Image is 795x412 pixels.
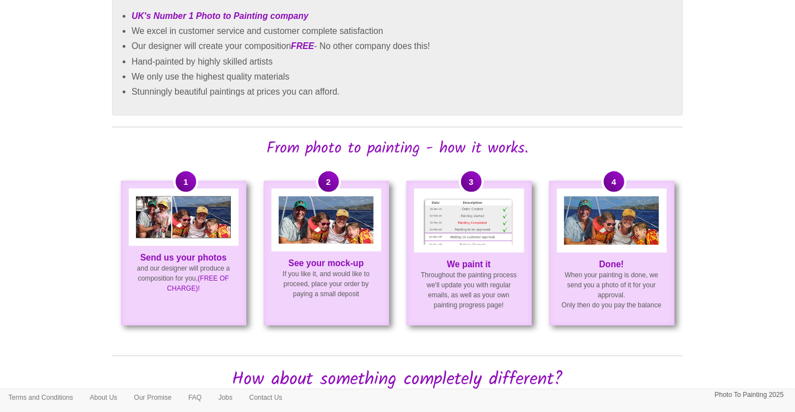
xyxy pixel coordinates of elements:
[421,197,516,245] img: Painting Progress
[265,258,388,299] p: If you like it, and would like to proceed, place your order by paying a small deposit
[564,197,659,245] img: Finished Painting
[291,41,314,51] em: FREE
[279,197,374,244] img: Mock-up
[461,171,482,192] span: 3
[123,370,672,390] h1: How about something completely different?
[180,389,210,406] a: FAQ
[132,23,672,38] li: We excel in customer service and customer complete satisfaction
[132,54,672,69] li: Hand-painted by highly skilled artists
[112,140,683,158] h2: From photo to painting - how it works.
[288,258,363,268] strong: See your mock-up
[604,171,624,192] span: 4
[81,389,125,406] a: About Us
[318,171,339,192] span: 2
[136,197,231,238] img: Original Photo
[132,11,308,21] em: UK's Number 1 Photo to Painting company
[132,69,672,84] li: We only use the highest quality materials
[167,274,229,292] span: (FREE OF CHARGE)!
[132,84,672,99] li: Stunningly beautiful paintings at prices you can afford.
[210,389,241,406] a: Jobs
[408,259,531,310] p: Throughout the painting process we'll update you with regular emails, as well as your own paintin...
[125,389,180,406] a: Our Promise
[176,171,196,192] span: 1
[599,259,624,269] strong: Done!
[132,38,672,53] li: Our designer will create your composition - No other company does this!
[140,253,226,262] strong: Send us your photos
[447,259,491,269] strong: We paint it
[715,389,784,401] p: Photo To Painting 2025
[122,253,245,293] p: and our designer will produce a composition for you,
[550,259,673,310] p: When your painting is done, we send you a photo of it for your approval. Only then do you pay the...
[241,389,290,406] a: Contact Us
